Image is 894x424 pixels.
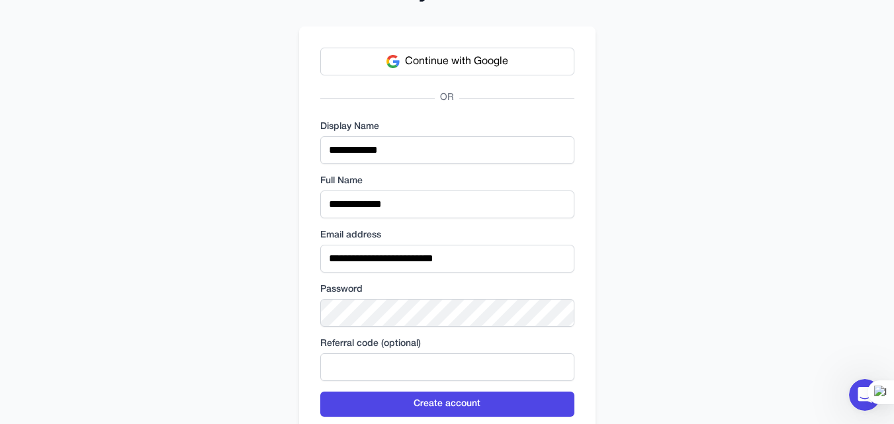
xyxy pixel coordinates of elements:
[320,175,574,188] label: Full Name
[320,392,574,417] button: Create account
[320,283,574,296] label: Password
[320,48,574,75] button: Continue with Google
[320,229,574,242] label: Email address
[435,91,459,105] span: OR
[386,55,400,68] img: Google
[849,379,881,411] iframe: Intercom live chat
[320,120,574,134] label: Display Name
[405,54,508,69] span: Continue with Google
[320,337,574,351] label: Referral code (optional)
